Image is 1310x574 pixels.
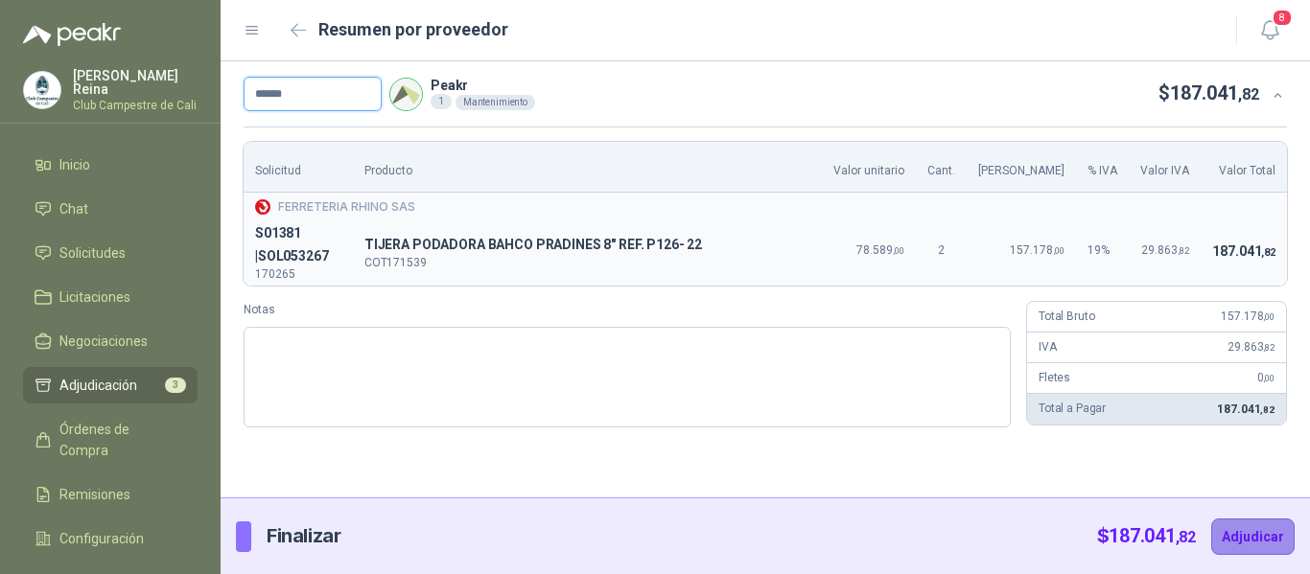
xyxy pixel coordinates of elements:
[23,323,198,359] a: Negociaciones
[59,287,130,308] span: Licitaciones
[23,191,198,227] a: Chat
[73,100,198,111] p: Club Campestre de Cali
[1129,142,1201,193] th: Valor IVA
[916,217,967,286] td: 2
[59,198,88,219] span: Chat
[23,411,198,469] a: Órdenes de Compra
[364,234,811,257] span: TIJERA PODADORA BAHCO PRADINES 8" REF. P126- 22
[23,520,198,557] a: Configuración
[916,142,967,193] th: Cant.
[1010,243,1064,257] span: 157.178
[255,222,341,268] p: S01381 | SOL053267
[1217,402,1275,416] span: 187.041
[59,484,130,505] span: Remisiones
[59,528,144,549] span: Configuración
[59,242,126,264] span: Solicitudes
[255,268,341,280] p: 170265
[1257,371,1275,384] span: 0
[23,147,198,183] a: Inicio
[59,375,137,396] span: Adjudicación
[1039,308,1094,326] p: Total Bruto
[856,243,904,257] span: 78.589
[24,72,60,108] img: Company Logo
[1201,142,1287,193] th: Valor Total
[1211,518,1295,555] button: Adjudicar
[390,79,422,110] img: Company Logo
[431,79,535,92] p: Peakr
[364,257,811,268] p: COT171539
[1263,311,1275,322] span: ,00
[431,94,452,109] div: 1
[165,378,186,393] span: 3
[255,199,270,215] img: Company Logo
[23,279,198,315] a: Licitaciones
[456,95,535,110] div: Mantenimiento
[1097,521,1196,551] p: $
[23,476,198,513] a: Remisiones
[1170,81,1259,104] span: 187.041
[1039,369,1070,387] p: Fletes
[1076,142,1129,193] th: % IVA
[1261,246,1275,259] span: ,82
[1228,340,1275,354] span: 29.863
[23,367,198,403] a: Adjudicación3
[822,142,916,193] th: Valor unitario
[1176,528,1196,546] span: ,82
[318,16,508,43] h2: Resumen por proveedor
[23,23,121,46] img: Logo peakr
[893,245,904,256] span: ,00
[1158,79,1259,108] p: $
[1039,338,1057,356] p: IVA
[59,154,90,175] span: Inicio
[59,419,179,461] span: Órdenes de Compra
[1076,217,1129,286] td: 19 %
[244,301,1011,319] label: Notas
[267,521,340,551] p: Finalizar
[1109,524,1196,547] span: 187.041
[1272,9,1293,27] span: 8
[1178,245,1189,256] span: ,82
[255,198,1275,217] div: FERRETERIA RHINO SAS
[1260,404,1275,415] span: ,82
[1252,13,1287,48] button: 8
[1053,245,1064,256] span: ,00
[1263,373,1275,383] span: ,00
[1039,400,1106,418] p: Total a Pagar
[353,142,823,193] th: Producto
[244,142,353,193] th: Solicitud
[23,235,198,271] a: Solicitudes
[59,331,148,352] span: Negociaciones
[1263,342,1275,353] span: ,82
[967,142,1076,193] th: [PERSON_NAME]
[1238,85,1259,103] span: ,82
[73,69,198,96] p: [PERSON_NAME] Reina
[1141,243,1189,257] span: 29.863
[1212,243,1275,259] span: 187.041
[364,234,811,257] p: T
[1221,310,1275,323] span: 157.178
